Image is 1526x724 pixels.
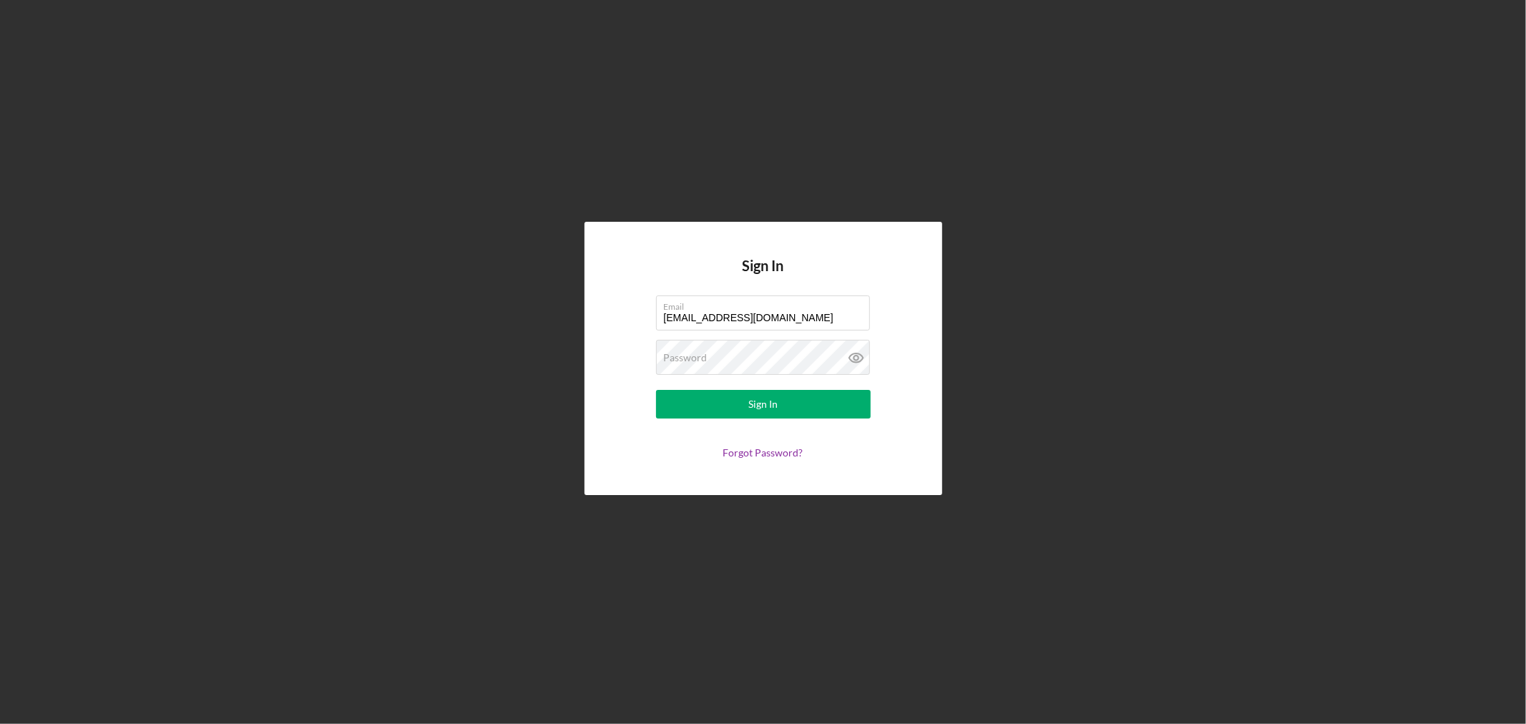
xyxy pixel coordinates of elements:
a: Forgot Password? [723,446,803,459]
h4: Sign In [743,258,784,295]
button: Sign In [656,390,871,419]
div: Sign In [748,390,778,419]
label: Email [664,296,870,312]
label: Password [664,352,708,363]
